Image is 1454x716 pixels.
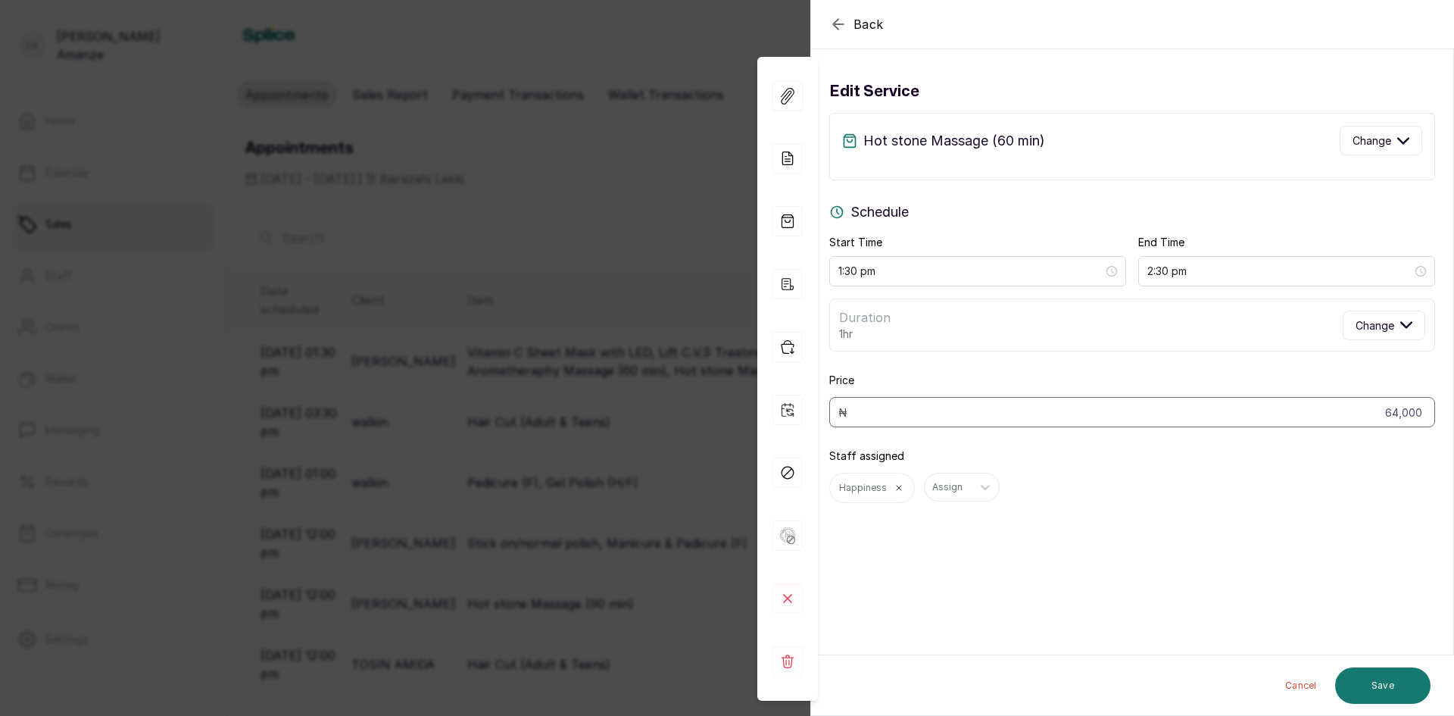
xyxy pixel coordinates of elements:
label: Price [829,373,854,388]
button: Save [1335,668,1431,704]
input: Select time [1147,263,1412,280]
label: Staff assigned [829,449,904,464]
label: Start Time [829,235,882,250]
span: Back [853,15,884,33]
span: Change [1353,133,1391,149]
input: Select time [838,263,1103,280]
button: Back [829,15,884,33]
p: Happiness [839,482,887,494]
button: Cancel [1273,668,1329,704]
label: End Time [1138,235,1184,250]
p: Schedule [850,202,909,223]
p: 1hr [839,327,891,342]
button: Change [1343,311,1425,340]
div: ₦ [838,405,847,421]
h3: Edit service [829,80,919,104]
input: 0 [829,397,1435,427]
p: Hot stone Massage (60 min) [863,130,1045,152]
button: Change [1340,126,1422,155]
p: Duration [839,308,891,327]
span: Change [1356,317,1394,333]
